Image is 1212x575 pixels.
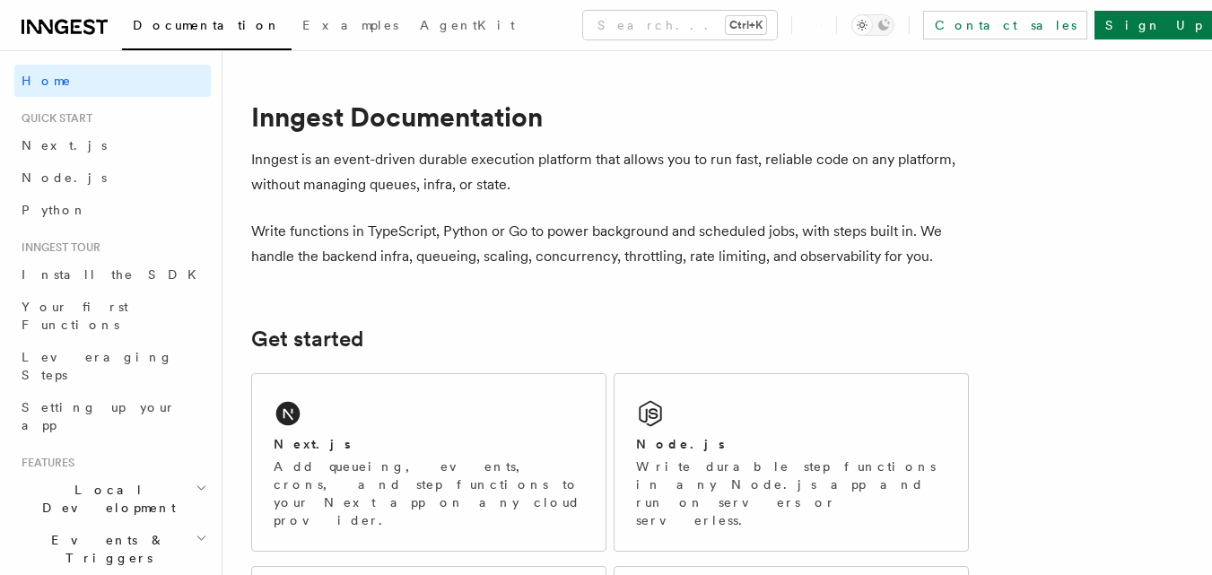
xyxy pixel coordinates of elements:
[14,111,92,126] span: Quick start
[274,457,584,529] p: Add queueing, events, crons, and step functions to your Next app on any cloud provider.
[14,161,211,194] a: Node.js
[636,435,725,453] h2: Node.js
[14,129,211,161] a: Next.js
[133,18,281,32] span: Documentation
[583,11,777,39] button: Search...Ctrl+K
[22,170,107,185] span: Node.js
[251,327,363,352] a: Get started
[923,11,1087,39] a: Contact sales
[22,350,173,382] span: Leveraging Steps
[14,481,196,517] span: Local Development
[14,531,196,567] span: Events & Triggers
[22,72,72,90] span: Home
[22,400,176,432] span: Setting up your app
[726,16,766,34] kbd: Ctrl+K
[302,18,398,32] span: Examples
[14,391,211,441] a: Setting up your app
[251,100,969,133] h1: Inngest Documentation
[14,524,211,574] button: Events & Triggers
[251,219,969,269] p: Write functions in TypeScript, Python or Go to power background and scheduled jobs, with steps bu...
[14,240,100,255] span: Inngest tour
[251,147,969,197] p: Inngest is an event-driven durable execution platform that allows you to run fast, reliable code ...
[14,474,211,524] button: Local Development
[636,457,946,529] p: Write durable step functions in any Node.js app and run on servers or serverless.
[292,5,409,48] a: Examples
[22,203,87,217] span: Python
[851,14,894,36] button: Toggle dark mode
[251,373,606,552] a: Next.jsAdd queueing, events, crons, and step functions to your Next app on any cloud provider.
[409,5,526,48] a: AgentKit
[22,300,128,332] span: Your first Functions
[122,5,292,50] a: Documentation
[22,267,207,282] span: Install the SDK
[614,373,969,552] a: Node.jsWrite durable step functions in any Node.js app and run on servers or serverless.
[420,18,515,32] span: AgentKit
[14,456,74,470] span: Features
[14,258,211,291] a: Install the SDK
[14,291,211,341] a: Your first Functions
[274,435,351,453] h2: Next.js
[14,65,211,97] a: Home
[14,341,211,391] a: Leveraging Steps
[22,138,107,152] span: Next.js
[14,194,211,226] a: Python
